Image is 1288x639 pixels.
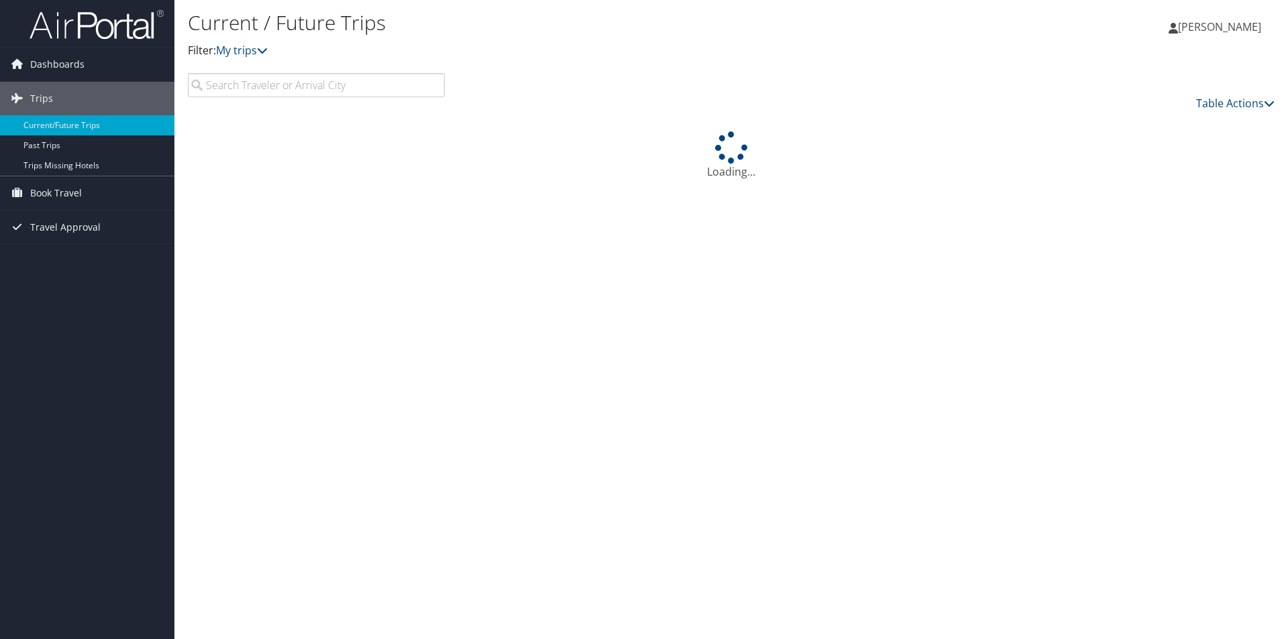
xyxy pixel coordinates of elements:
img: airportal-logo.png [30,9,164,40]
span: Dashboards [30,48,85,81]
span: [PERSON_NAME] [1178,19,1261,34]
div: Loading... [188,131,1275,180]
span: Trips [30,82,53,115]
p: Filter: [188,42,912,60]
a: My trips [216,43,268,58]
a: Table Actions [1196,96,1275,111]
a: [PERSON_NAME] [1169,7,1275,47]
span: Travel Approval [30,211,101,244]
input: Search Traveler or Arrival City [188,73,445,97]
h1: Current / Future Trips [188,9,912,37]
span: Book Travel [30,176,82,210]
